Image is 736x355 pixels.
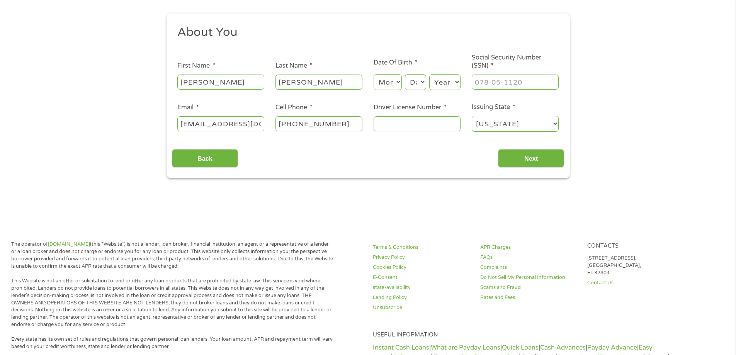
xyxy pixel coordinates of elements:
input: Next [498,149,564,168]
a: Quick Loans [502,344,539,352]
a: Instant Cash Loans [373,344,429,352]
p: Every state has its own set of rules and regulations that govern personal loan lenders. Your loan... [11,336,333,350]
input: John [177,75,264,89]
a: state-availability [373,284,471,291]
a: Cookies Policy [373,264,471,271]
input: john@gmail.com [177,116,264,131]
label: First Name [177,62,215,70]
h4: Useful Information [373,331,685,339]
a: E-Consent [373,274,471,281]
a: Do Not Sell My Personal Information [480,274,578,281]
a: Privacy Policy [373,254,471,261]
h2: About You [177,25,553,40]
p: The operator of (this “Website”) is not a lender, loan broker, financial institution, an agent or... [11,241,333,270]
a: [DOMAIN_NAME] [48,241,90,247]
label: Social Security Number (SSN) [472,54,559,70]
label: Date Of Birth [374,59,418,67]
p: This Website is not an offer or solicitation to lend or offer any loan products that are prohibit... [11,277,333,328]
a: Rates and Fees [480,294,578,301]
a: Scams and Fraud [480,284,578,291]
h4: Contacts [587,243,685,250]
label: Driver License Number [374,104,447,112]
label: Last Name [275,62,313,70]
a: FAQs [480,254,578,261]
label: Email [177,104,199,112]
a: Payday Advance [587,344,637,352]
input: (541) 754-3010 [275,116,362,131]
label: Issuing State [472,103,515,111]
a: Unsubscribe [373,304,471,311]
a: What are Payday Loans [431,344,500,352]
a: APR Charges [480,244,578,251]
a: Lending Policy [373,294,471,301]
a: Contact Us [587,279,685,287]
a: Complaints [480,264,578,271]
label: Cell Phone [275,104,313,112]
input: 078-05-1120 [472,75,559,89]
p: [STREET_ADDRESS], [GEOGRAPHIC_DATA], FL 32804. [587,255,685,277]
input: Back [172,149,238,168]
input: Smith [275,75,362,89]
a: Cash Advances [540,344,586,352]
a: Terms & Conditions [373,244,471,251]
